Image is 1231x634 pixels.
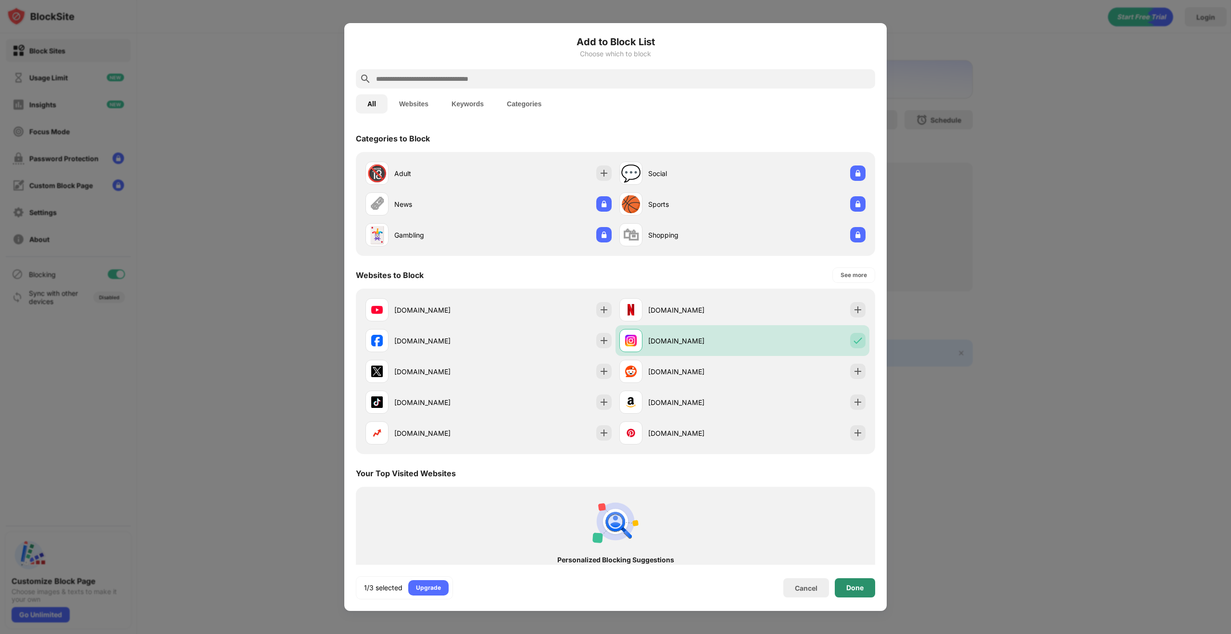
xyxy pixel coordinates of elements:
[371,335,383,346] img: favicons
[356,50,875,58] div: Choose which to block
[360,73,371,85] img: search.svg
[621,194,641,214] div: 🏀
[388,94,440,114] button: Websites
[625,304,637,316] img: favicons
[648,199,742,209] div: Sports
[367,225,387,245] div: 🃏
[356,469,456,478] div: Your Top Visited Websites
[625,366,637,377] img: favicons
[394,367,489,377] div: [DOMAIN_NAME]
[495,94,553,114] button: Categories
[621,164,641,183] div: 💬
[394,168,489,178] div: Adult
[371,396,383,408] img: favicons
[356,134,430,143] div: Categories to Block
[394,199,489,209] div: News
[841,270,867,280] div: See more
[416,583,441,593] div: Upgrade
[367,164,387,183] div: 🔞
[356,270,424,280] div: Websites to Block
[795,584,817,592] div: Cancel
[364,583,402,593] div: 1/3 selected
[648,305,742,315] div: [DOMAIN_NAME]
[394,305,489,315] div: [DOMAIN_NAME]
[648,230,742,240] div: Shopping
[648,336,742,346] div: [DOMAIN_NAME]
[625,396,637,408] img: favicons
[394,336,489,346] div: [DOMAIN_NAME]
[371,304,383,316] img: favicons
[394,230,489,240] div: Gambling
[394,428,489,438] div: [DOMAIN_NAME]
[394,397,489,407] div: [DOMAIN_NAME]
[623,225,639,245] div: 🛍
[648,428,742,438] div: [DOMAIN_NAME]
[648,367,742,377] div: [DOMAIN_NAME]
[592,498,639,545] img: personal-suggestions.svg
[369,194,385,214] div: 🗞
[356,94,388,114] button: All
[648,168,742,178] div: Social
[625,335,637,346] img: favicons
[625,427,637,439] img: favicons
[440,94,495,114] button: Keywords
[371,427,383,439] img: favicons
[648,397,742,407] div: [DOMAIN_NAME]
[373,556,858,564] div: Personalized Blocking Suggestions
[356,35,875,49] h6: Add to Block List
[846,584,864,592] div: Done
[371,366,383,377] img: favicons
